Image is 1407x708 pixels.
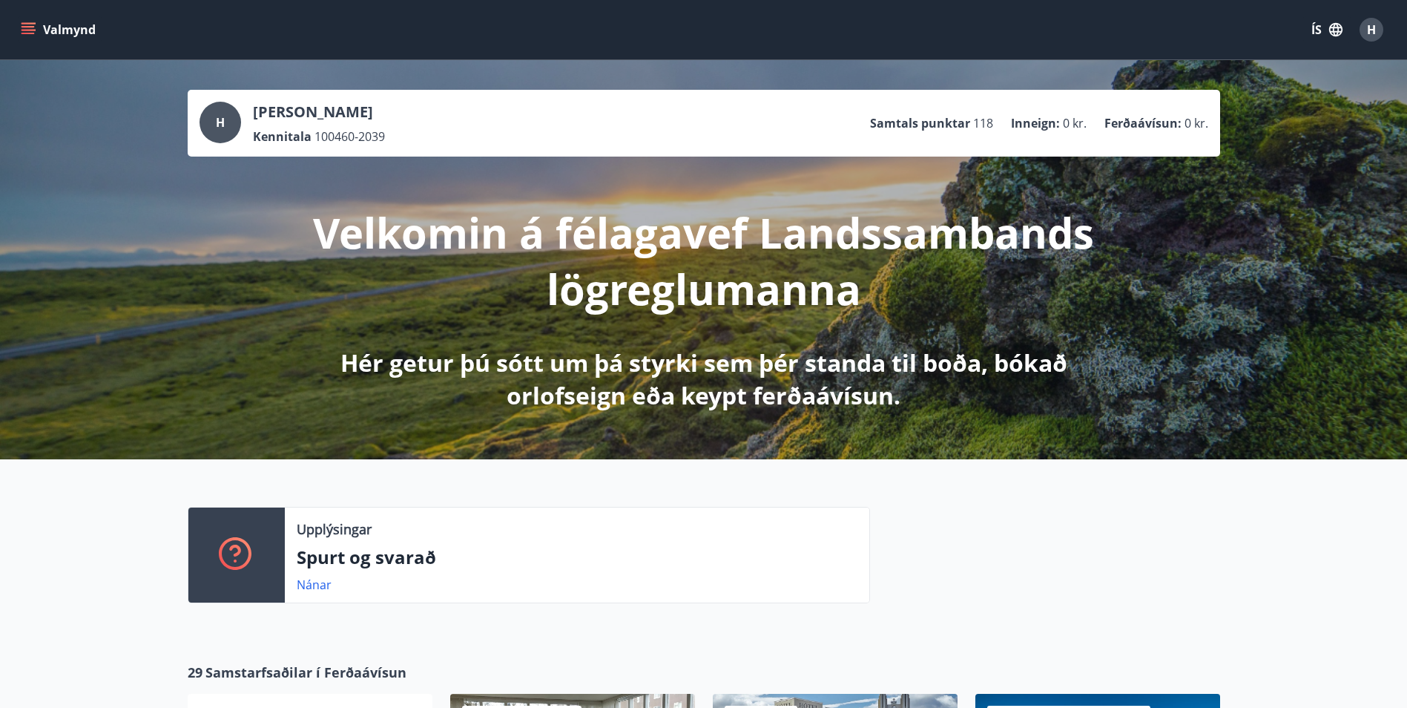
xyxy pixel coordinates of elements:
p: Hér getur þú sótt um þá styrki sem þér standa til boða, bókað orlofseign eða keypt ferðaávísun. [312,347,1095,412]
a: Nánar [297,577,332,593]
button: menu [18,16,102,43]
span: 0 kr. [1063,115,1087,131]
p: Inneign : [1011,115,1060,131]
span: H [1367,22,1376,38]
p: Spurt og svarað [297,545,857,570]
p: [PERSON_NAME] [253,102,385,122]
span: Samstarfsaðilar í Ferðaávísun [205,663,406,682]
span: 29 [188,663,202,682]
button: H [1354,12,1389,47]
p: Samtals punktar [870,115,970,131]
span: H [216,114,225,131]
span: 118 [973,115,993,131]
p: Ferðaávísun : [1104,115,1182,131]
button: ÍS [1303,16,1351,43]
p: Kennitala [253,128,312,145]
span: 100460-2039 [314,128,385,145]
p: Velkomin á félagavef Landssambands lögreglumanna [312,204,1095,317]
p: Upplýsingar [297,519,372,539]
span: 0 kr. [1184,115,1208,131]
